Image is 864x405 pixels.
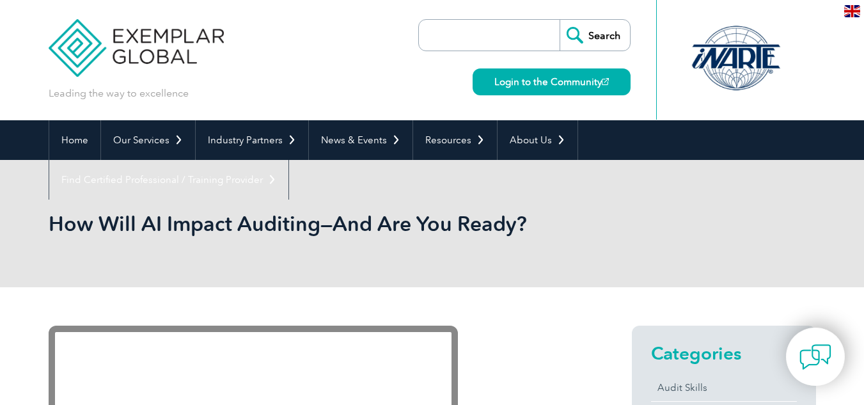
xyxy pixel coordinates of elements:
img: contact-chat.png [799,341,831,373]
a: Audit Skills [651,374,797,401]
p: Leading the way to excellence [49,86,189,100]
h2: Categories [651,343,797,363]
img: en [844,5,860,17]
a: Industry Partners [196,120,308,160]
a: Find Certified Professional / Training Provider [49,160,288,200]
h1: How Will AI Impact Auditing—And Are You Ready? [49,211,540,236]
a: Login to the Community [473,68,631,95]
a: Our Services [101,120,195,160]
a: News & Events [309,120,412,160]
input: Search [560,20,630,51]
img: open_square.png [602,78,609,85]
a: Home [49,120,100,160]
a: Resources [413,120,497,160]
a: About Us [498,120,577,160]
